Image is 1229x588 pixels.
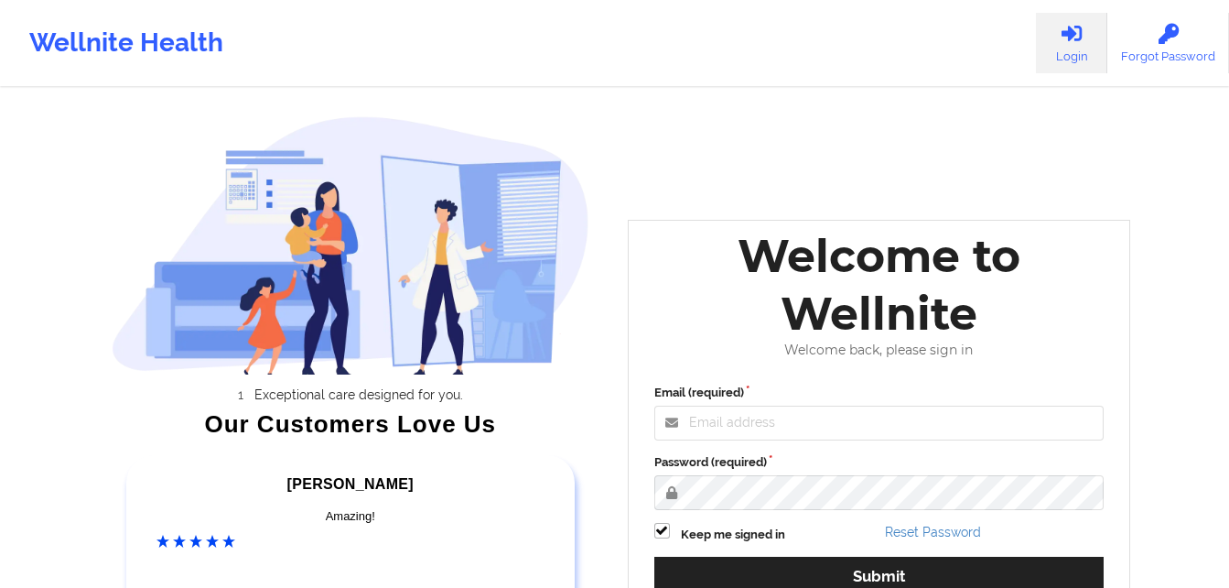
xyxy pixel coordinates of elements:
label: Keep me signed in [681,526,785,544]
div: Amazing! [156,507,544,526]
a: Forgot Password [1107,13,1229,73]
li: Exceptional care designed for you. [128,387,589,402]
div: Welcome back, please sign in [641,343,1117,358]
label: Email (required) [654,384,1105,402]
input: Email address [654,406,1105,441]
img: wellnite-auth-hero_200.c722682e.png [112,115,589,375]
div: Our Customers Love Us [112,415,589,433]
span: [PERSON_NAME] [287,476,414,492]
a: Login [1036,13,1107,73]
label: Password (required) [654,453,1105,472]
div: Welcome to Wellnite [641,227,1117,343]
a: Reset Password [885,525,981,539]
